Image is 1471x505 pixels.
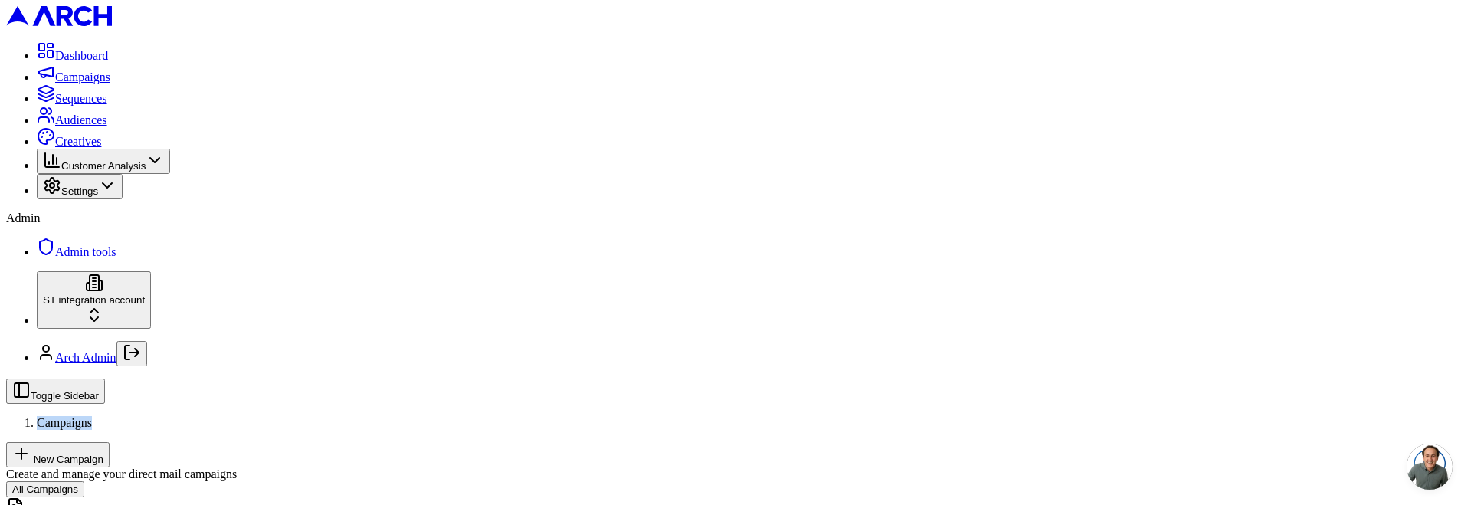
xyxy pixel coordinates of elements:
[37,49,108,62] a: Dashboard
[37,416,92,429] span: Campaigns
[6,467,1465,481] div: Create and manage your direct mail campaigns
[55,245,116,258] span: Admin tools
[6,481,84,497] button: All Campaigns
[55,49,108,62] span: Dashboard
[55,113,107,126] span: Audiences
[55,92,107,105] span: Sequences
[37,174,123,199] button: Settings
[37,245,116,258] a: Admin tools
[6,416,1465,430] nav: breadcrumb
[37,271,151,329] button: ST integration account
[37,113,107,126] a: Audiences
[55,71,110,84] span: Campaigns
[37,135,101,148] a: Creatives
[31,390,99,402] span: Toggle Sidebar
[37,92,107,105] a: Sequences
[61,185,98,197] span: Settings
[61,160,146,172] span: Customer Analysis
[37,149,170,174] button: Customer Analysis
[6,212,1465,225] div: Admin
[116,341,147,366] button: Log out
[6,379,105,404] button: Toggle Sidebar
[55,135,101,148] span: Creatives
[37,71,110,84] a: Campaigns
[55,351,116,364] a: Arch Admin
[1407,444,1453,490] div: Open chat
[6,442,110,467] button: New Campaign
[43,294,145,306] span: ST integration account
